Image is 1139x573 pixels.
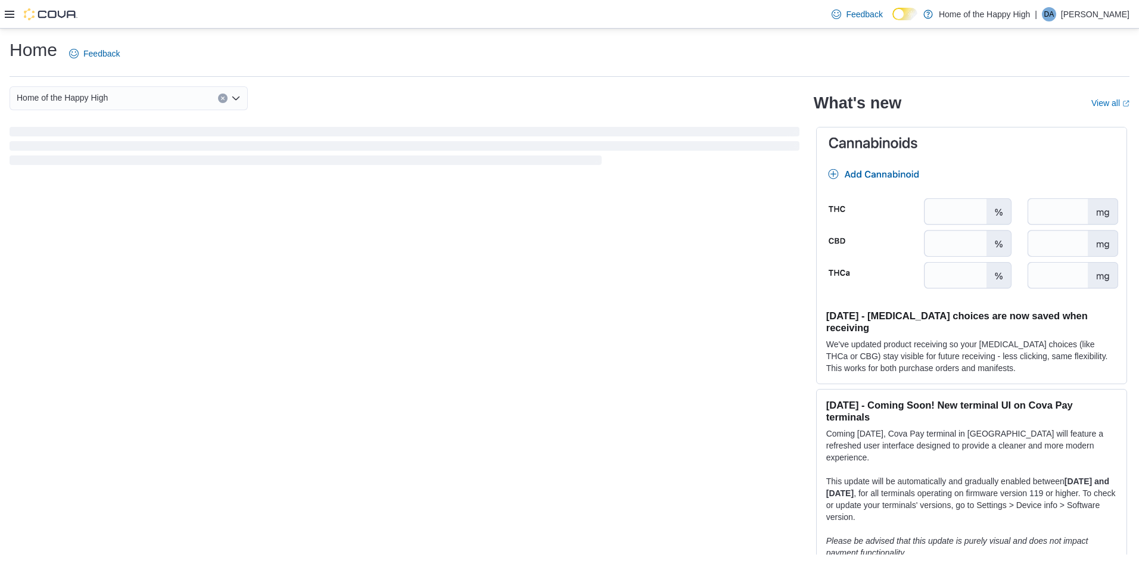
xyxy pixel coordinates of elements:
div: Dani Aymont [1042,7,1056,21]
svg: External link [1122,100,1129,107]
h3: [DATE] - Coming Soon! New terminal UI on Cova Pay terminals [826,399,1117,423]
span: Feedback [846,8,882,20]
button: Clear input [218,94,228,103]
p: Home of the Happy High [939,7,1030,21]
p: This update will be automatically and gradually enabled between , for all terminals operating on ... [826,475,1117,523]
p: Coming [DATE], Cova Pay terminal in [GEOGRAPHIC_DATA] will feature a refreshed user interface des... [826,428,1117,463]
a: Feedback [827,2,887,26]
p: | [1035,7,1037,21]
h1: Home [10,38,57,62]
h2: What's new [814,94,901,113]
span: Feedback [83,48,120,60]
input: Dark Mode [892,8,917,20]
span: Loading [10,129,799,167]
span: Home of the Happy High [17,91,108,105]
p: We've updated product receiving so your [MEDICAL_DATA] choices (like THCa or CBG) stay visible fo... [826,338,1117,374]
a: View allExternal link [1091,98,1129,108]
a: Feedback [64,42,125,66]
button: Open list of options [231,94,241,103]
h3: [DATE] - [MEDICAL_DATA] choices are now saved when receiving [826,310,1117,334]
img: Cova [24,8,77,20]
em: Please be advised that this update is purely visual and does not impact payment functionality. [826,536,1088,558]
p: [PERSON_NAME] [1061,7,1129,21]
span: DA [1044,7,1054,21]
